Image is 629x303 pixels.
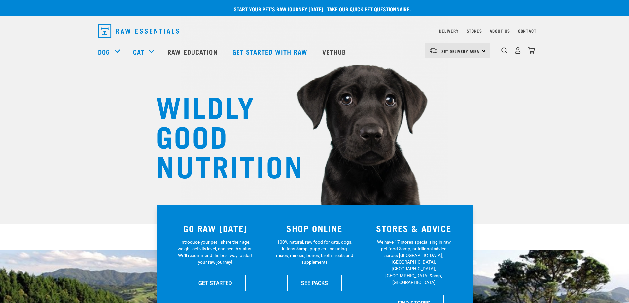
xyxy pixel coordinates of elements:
[514,47,521,54] img: user.png
[316,39,355,65] a: Vethub
[226,39,316,65] a: Get started with Raw
[161,39,226,65] a: Raw Education
[490,30,510,32] a: About Us
[518,30,537,32] a: Contact
[441,50,480,52] span: Set Delivery Area
[156,91,288,180] h1: WILDLY GOOD NUTRITION
[269,223,360,233] h3: SHOP ONLINE
[368,223,460,233] h3: STORES & ADVICE
[528,47,535,54] img: home-icon@2x.png
[98,47,110,57] a: Dog
[439,30,458,32] a: Delivery
[133,47,144,57] a: Cat
[170,223,261,233] h3: GO RAW [DATE]
[176,239,254,266] p: Introduce your pet—share their age, weight, activity level, and health status. We'll recommend th...
[287,275,342,291] a: SEE PACKS
[375,239,453,286] p: We have 17 stores specialising in raw pet food &amp; nutritional advice across [GEOGRAPHIC_DATA],...
[429,48,438,54] img: van-moving.png
[467,30,482,32] a: Stores
[276,239,353,266] p: 100% natural, raw food for cats, dogs, kittens &amp; puppies. Including mixes, minces, bones, bro...
[327,7,411,10] a: take our quick pet questionnaire.
[501,47,507,54] img: home-icon-1@2x.png
[185,275,246,291] a: GET STARTED
[98,24,179,38] img: Raw Essentials Logo
[93,22,537,40] nav: dropdown navigation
